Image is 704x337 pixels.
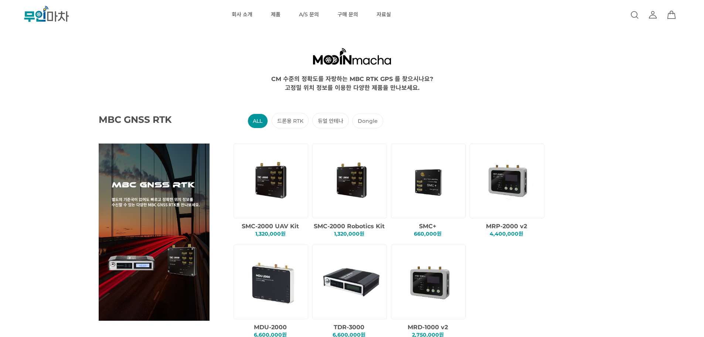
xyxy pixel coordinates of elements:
[241,149,304,212] img: 1ee78b6ef8b89e123d6f4d8a617f2cc2.png
[241,250,304,313] img: 6483618fc6c74fd86d4df014c1d99106.png
[99,114,191,125] span: MBC GNSS RTK
[319,250,382,313] img: 29e1ed50bec2d2c3d08ab21b2fffb945.png
[248,114,268,128] li: ALL
[352,114,383,128] li: Dongle
[408,324,448,331] span: MRD-1000 v2
[398,250,461,313] img: 74693795f3d35c287560ef585fd79621.png
[477,149,540,212] img: 9b9ab8696318a90dfe4e969267b5ed87.png
[272,113,309,128] li: 드론용 RTK
[255,230,286,237] span: 1,320,000원
[334,230,364,237] span: 1,320,000원
[242,223,299,230] span: SMC-2000 UAV Kit
[28,74,676,92] div: CM 수준의 정확도를 자랑하는 MBC RTK GPS 를 찾으시나요? 고정밀 위치 정보를 이용한 다양한 제품을 만나보세요.
[414,230,442,237] span: 660,000원
[314,223,385,230] span: SMC-2000 Robotics Kit
[419,223,436,230] span: SMC+
[490,230,523,237] span: 4,400,000원
[319,149,382,212] img: dd1389de6ba74b56ed1c86d804b0ca77.png
[398,149,461,212] img: f8268eb516eb82712c4b199d88f6799e.png
[99,144,210,321] img: main_GNSS_RTK.png
[334,324,364,331] span: TDR-3000
[254,324,287,331] span: MDU-2000
[486,223,527,230] span: MRP-2000 v2
[312,113,348,128] li: 듀얼 안테나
